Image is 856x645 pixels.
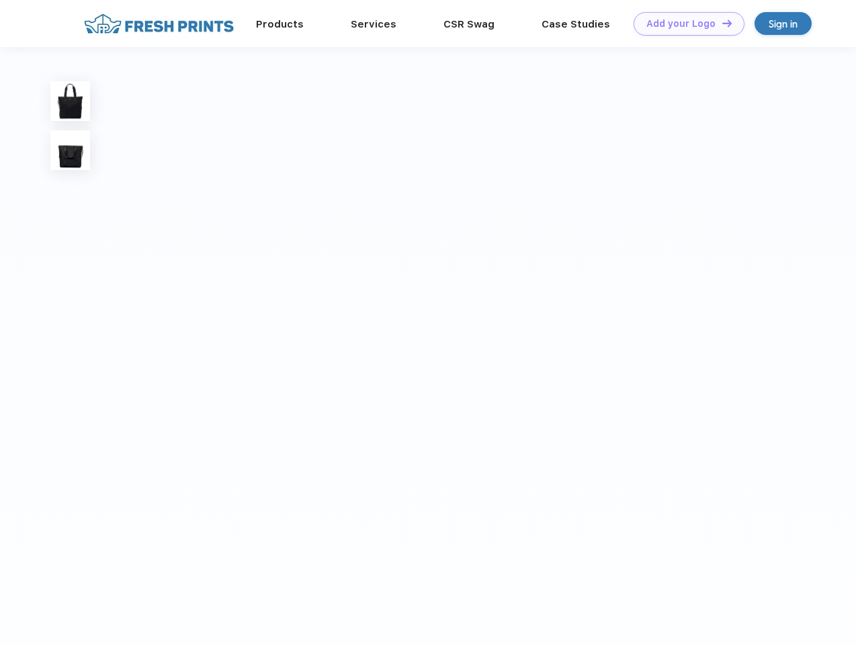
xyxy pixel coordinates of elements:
img: func=resize&h=100 [50,81,90,121]
img: DT [722,19,732,27]
a: Products [256,18,304,30]
a: Sign in [755,12,812,35]
div: Sign in [769,16,798,32]
img: fo%20logo%202.webp [80,12,238,36]
img: func=resize&h=100 [50,130,90,170]
div: Add your Logo [646,18,716,30]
